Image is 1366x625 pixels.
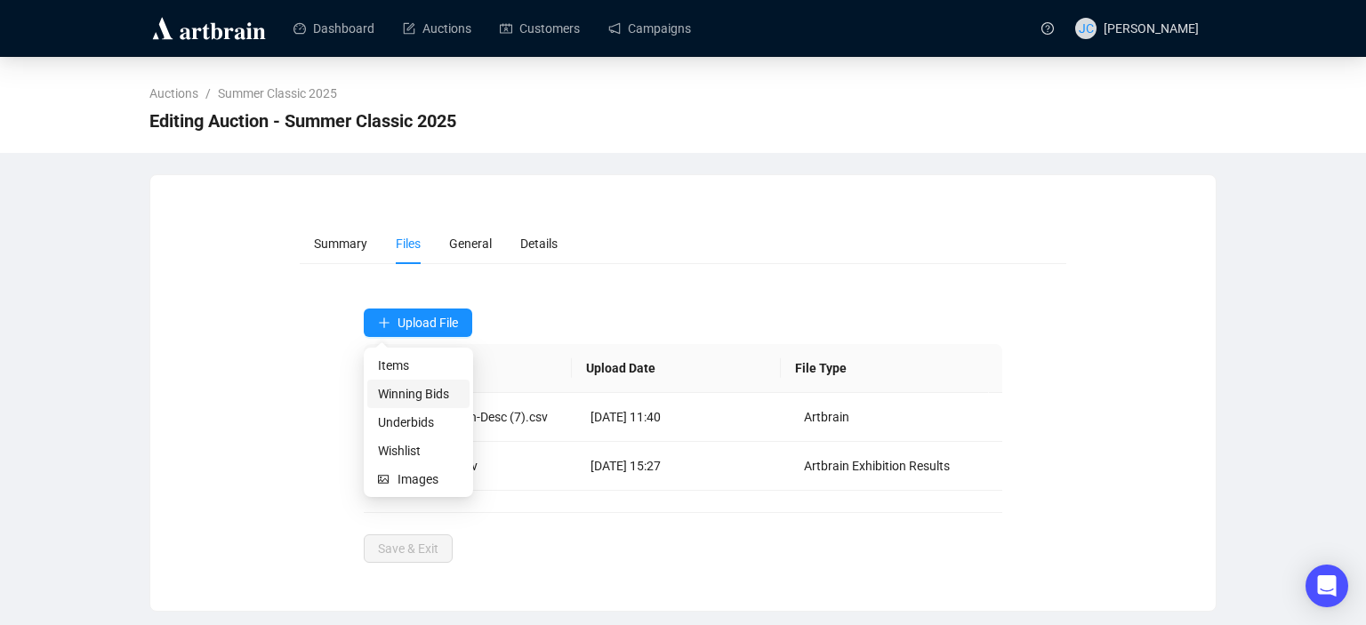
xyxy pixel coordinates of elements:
span: picture [378,474,390,485]
button: Upload File [364,308,472,337]
span: [PERSON_NAME] [1104,21,1199,36]
td: [DATE] 15:27 [576,442,790,491]
th: Name [364,344,573,393]
span: plus [378,317,390,329]
span: Underbids [378,413,459,432]
a: Customers [500,5,580,52]
td: [DATE] 11:40 [576,393,790,442]
a: Auctions [146,84,202,103]
span: Files [396,236,421,251]
span: Details [520,236,558,251]
button: Save & Exit [364,534,453,563]
li: / [205,84,211,103]
span: Artbrain Exhibition Results [804,459,950,473]
a: Summer Classic 2025 [214,84,341,103]
th: File Type [781,344,990,393]
th: Upload Date [572,344,781,393]
span: Items [378,356,459,375]
span: Winning Bids [378,384,459,404]
a: Campaigns [608,5,691,52]
a: Dashboard [293,5,374,52]
a: Auctions [403,5,471,52]
span: Summary [314,236,367,251]
div: Open Intercom Messenger [1306,565,1348,607]
span: JC [1079,19,1094,38]
span: Editing Auction - Summer Classic 2025 [149,107,456,135]
span: Images [398,469,459,489]
span: Artbrain [804,410,849,424]
span: Wishlist [378,441,459,461]
img: logo [149,14,269,43]
span: Upload File [398,316,458,330]
span: question-circle [1041,22,1054,35]
span: General [449,236,492,251]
